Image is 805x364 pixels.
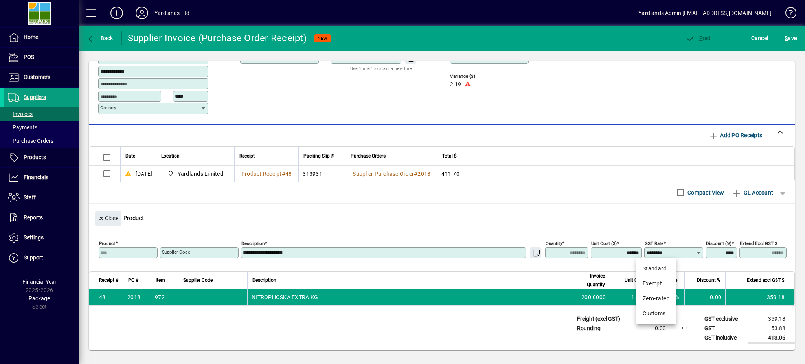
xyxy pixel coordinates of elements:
a: Knowledge Base [779,2,795,27]
span: Description [252,276,276,285]
span: Invoices [8,111,33,117]
span: Financial Year [22,279,57,285]
span: ost [686,35,711,41]
label: Compact View [686,189,724,197]
span: # [282,171,285,177]
td: 411.70 [437,166,794,182]
a: Products [4,148,79,167]
div: Yardlands Admin [EMAIL_ADDRESS][DOMAIN_NAME] [638,7,772,19]
mat-label: Quantity [546,240,562,246]
mat-label: Discount (%) [706,240,731,246]
td: GST [700,324,748,333]
mat-option: Standard [636,261,676,276]
a: Customers [4,68,79,87]
div: Zero-rated [643,294,670,303]
span: Support [24,254,43,261]
a: Invoices [4,107,79,121]
span: Receipt # [99,276,118,285]
td: 2018 [123,289,151,305]
span: 48 [285,171,292,177]
td: 200.0000 [577,289,610,305]
span: Variance ($) [450,74,497,79]
span: Supplier Purchase Order [353,171,414,177]
span: Location [161,152,180,160]
a: Support [4,248,79,268]
button: Add PO Receipts [706,128,765,142]
button: Cancel [749,31,770,45]
mat-label: Product [99,240,115,246]
span: Customers [24,74,50,80]
span: GL Account [732,186,773,199]
td: 413.06 [748,333,795,343]
a: Settings [4,228,79,248]
span: Packing Slip # [303,152,334,160]
span: S [785,35,788,41]
a: Product Receipt#48 [239,169,295,178]
button: Post [684,31,713,45]
div: Customs [643,309,670,318]
span: # [414,171,417,177]
a: Supplier Purchase Order#2018 [350,169,433,178]
a: Home [4,28,79,47]
span: Unit Cost $ [625,276,648,285]
a: Payments [4,121,79,134]
span: Package [29,295,50,301]
div: Standard [643,265,670,273]
mat-label: Country [100,105,116,110]
td: 313931 [298,166,346,182]
span: Add PO Receipts [709,129,762,142]
div: Date [125,152,151,160]
a: Reports [4,208,79,228]
span: Product Receipt [241,171,282,177]
div: Yardlands Ltd [154,7,189,19]
div: 972 [155,293,165,301]
mat-label: Supplier Code [162,249,190,255]
span: 2018 [417,171,430,177]
span: Purchase Orders [8,138,53,144]
td: 359.18 [725,289,794,305]
span: Receipt [239,152,255,160]
span: Products [24,154,46,160]
button: GL Account [728,186,777,200]
span: Close [98,212,118,225]
span: Payments [8,124,37,131]
button: Close [95,211,121,226]
td: NITROPHOSKA EXTRA KG [247,289,577,305]
mat-label: Extend excl GST $ [740,240,777,246]
button: Save [783,31,799,45]
button: Profile [129,6,154,20]
span: Settings [24,234,44,241]
td: Rounding [573,324,628,333]
span: Back [87,35,113,41]
span: 2.19 [450,81,461,88]
td: 0.00 [628,324,675,333]
span: Purchase Orders [351,152,386,160]
span: Yardlands Limited [164,169,226,178]
span: Cancel [751,32,768,44]
button: Back [85,31,115,45]
span: Item [156,276,165,285]
span: Date [125,152,135,160]
mat-option: Exempt [636,276,676,291]
mat-option: Zero-rated [636,291,676,306]
span: P [699,35,703,41]
span: Total $ [442,152,457,160]
td: 359.18 [748,314,795,324]
td: GST inclusive [700,333,748,343]
span: NEW [318,36,327,41]
mat-label: GST rate [645,240,663,246]
td: 0.00 [628,314,675,324]
td: 0.00 [684,289,725,305]
a: POS [4,48,79,67]
a: Purchase Orders [4,134,79,147]
td: GST exclusive [700,314,748,324]
span: Suppliers [24,94,46,100]
span: Discount % [697,276,720,285]
span: ave [785,32,797,44]
mat-label: Description [241,240,265,246]
span: Staff [24,194,36,200]
td: Freight (excl GST) [573,314,628,324]
span: [DATE] [136,170,153,178]
span: Financials [24,174,48,180]
mat-label: Unit Cost ($) [591,240,617,246]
